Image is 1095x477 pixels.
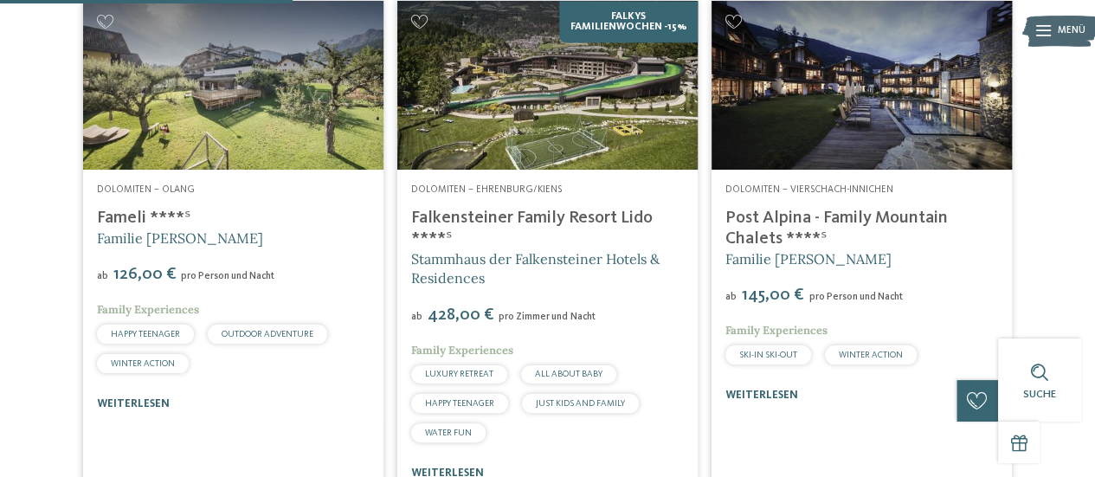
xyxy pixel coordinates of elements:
span: HAPPY TEENAGER [111,330,180,338]
span: ALL ABOUT BABY [535,370,602,378]
span: HAPPY TEENAGER [425,399,494,408]
a: weiterlesen [725,390,798,401]
span: Family Experiences [97,302,199,317]
a: weiterlesen [97,398,170,409]
a: Falkensteiner Family Resort Lido ****ˢ [411,209,653,248]
span: Stammhaus der Falkensteiner Hotels & Residences [411,250,660,287]
span: Dolomiten – Ehrenburg/Kiens [411,184,562,195]
span: ab [97,271,108,281]
span: Family Experiences [725,323,828,338]
span: 126,00 € [110,266,179,283]
span: Family Experiences [411,343,513,358]
span: LUXURY RETREAT [425,370,493,378]
img: Post Alpina - Family Mountain Chalets ****ˢ [712,1,1012,170]
span: Suche [1023,389,1056,400]
img: Familienhotels gesucht? Hier findet ihr die besten! [83,1,383,170]
img: Familienhotels gesucht? Hier findet ihr die besten! [397,1,698,170]
a: Familienhotels gesucht? Hier findet ihr die besten! [712,1,1012,170]
span: ab [725,292,737,302]
span: Familie [PERSON_NAME] [725,250,892,268]
span: pro Zimmer und Nacht [499,312,595,322]
a: Post Alpina - Family Mountain Chalets ****ˢ [725,209,948,248]
span: WINTER ACTION [111,359,175,368]
span: ab [411,312,422,322]
span: pro Person und Nacht [181,271,274,281]
span: WATER FUN [425,429,472,437]
span: JUST KIDS AND FAMILY [536,399,625,408]
span: Dolomiten – Olang [97,184,195,195]
span: SKI-IN SKI-OUT [739,351,797,359]
span: OUTDOOR ADVENTURE [222,330,313,338]
span: Dolomiten – Vierschach-Innichen [725,184,893,195]
span: 428,00 € [424,306,497,324]
span: pro Person und Nacht [808,292,902,302]
span: WINTER ACTION [839,351,903,359]
span: 145,00 € [738,287,807,304]
span: Familie [PERSON_NAME] [97,229,263,247]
